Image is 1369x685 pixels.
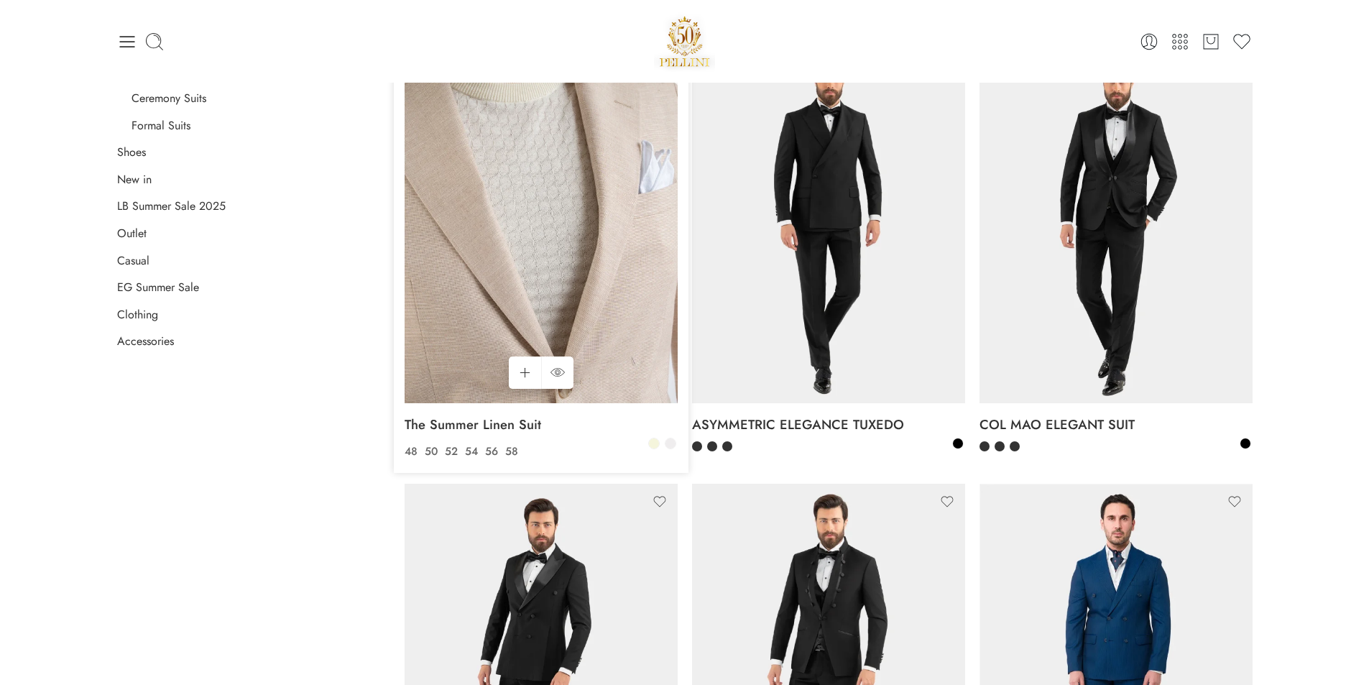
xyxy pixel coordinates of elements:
a: Accessories [117,334,174,349]
a: Login / Register [1139,32,1159,52]
a: Beige [647,437,660,450]
a: New in [117,173,152,187]
a: Pellini - [654,11,716,72]
a: LB Summer Sale 2025 [117,199,226,213]
a: Wishlist [1232,32,1252,52]
a: ASYMMETRIC ELEGANCE TUXEDO [692,410,965,439]
img: Pellini [654,11,716,72]
a: Outlet [117,226,147,241]
a: Formal Suits [132,119,190,133]
a: Black [1239,437,1252,450]
a: Off-White [664,437,677,450]
a: The Summer Linen Suit [405,410,678,439]
a: 58 [502,443,522,460]
a: Casual [117,254,149,268]
a: Shoes [117,145,146,160]
a: 50 [421,443,441,460]
a: 52 [441,443,461,460]
a: 54 [461,443,481,460]
a: 56 [481,443,502,460]
a: Black [951,437,964,450]
a: Ceremony Suits [132,91,206,106]
a: Select options for “The Summer Linen Suit” [509,357,541,389]
a: QUICK SHOP [541,357,573,389]
a: 48 [401,443,421,460]
a: Cart [1201,32,1221,52]
a: EG Summer Sale [117,280,199,295]
a: COL MAO ELEGANT SUIT [979,410,1253,439]
a: Clothing [117,308,158,322]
